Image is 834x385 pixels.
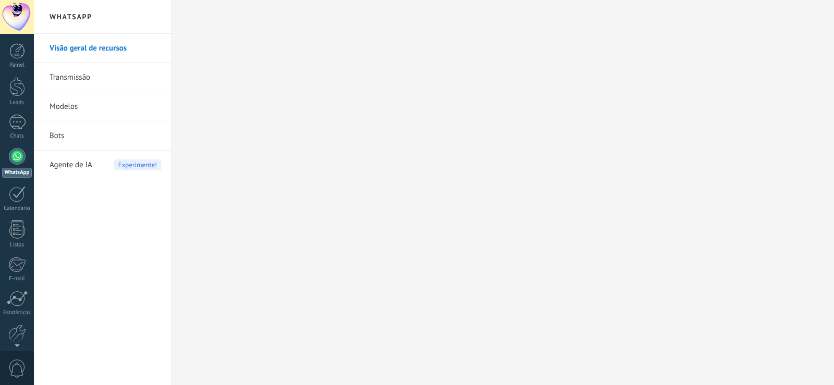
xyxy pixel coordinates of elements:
span: Agente de IA [50,151,92,180]
div: Leads [2,100,32,106]
li: Bots [34,121,171,151]
a: Agente de IAExperimente! [50,151,161,180]
div: Painel [2,62,32,69]
div: Listas [2,242,32,249]
div: Estatísticas [2,309,32,316]
li: Modelos [34,92,171,121]
a: Bots [50,121,161,151]
span: Experimente! [114,159,161,170]
a: Modelos [50,92,161,121]
a: Transmissão [50,63,161,92]
div: Calendário [2,205,32,212]
li: Transmissão [34,63,171,92]
div: Chats [2,133,32,140]
div: E-mail [2,276,32,282]
li: Visão geral de recursos [34,34,171,63]
a: Visão geral de recursos [50,34,161,63]
div: WhatsApp [2,168,32,178]
li: Agente de IA [34,151,171,179]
